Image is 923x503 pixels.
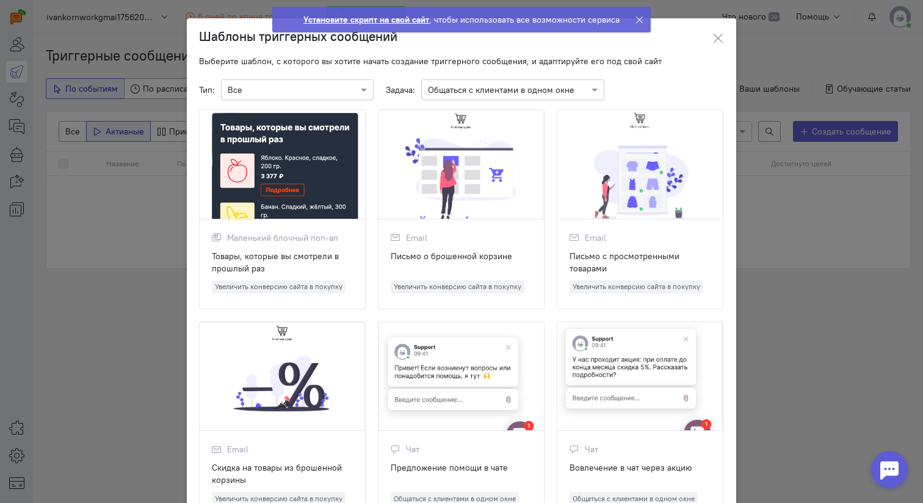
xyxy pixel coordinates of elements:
div: Предложение помощи в чате [391,461,532,486]
span: Чат [406,443,419,455]
span: Тип: [199,84,215,96]
span: Маленький блочный поп-ап [227,232,338,244]
span: Email [585,232,606,244]
span: Увеличить конверсию сайта в покупку [391,281,524,293]
span: Чат [585,443,598,455]
span: Увеличить конверсию сайта в покупку [570,281,703,293]
div: , чтобы использовать все возможности сервиса [303,13,620,26]
div: Вовлечение в чат через акцию [570,461,711,486]
h3: Шаблоны триггерных сообщений [199,28,397,46]
div: Письмо о брошенной корзине [391,250,532,274]
strong: Установите скрипт на свой сайт [303,14,429,25]
span: Увеличить конверсию сайта в покупку [212,281,346,293]
span: Email [227,443,248,455]
span: Задача: [386,84,415,96]
div: Скидка на товары из брошенной корзины [212,461,353,486]
span: Email [406,232,427,244]
div: Выберите шаблон, с которого вы хотите начать создание триггерного сообщения, и адаптируйте его по... [199,55,724,67]
div: Письмо с просмотренными товарами [570,250,711,274]
div: Товары, которые вы смотрели в прошлый раз [212,250,353,274]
